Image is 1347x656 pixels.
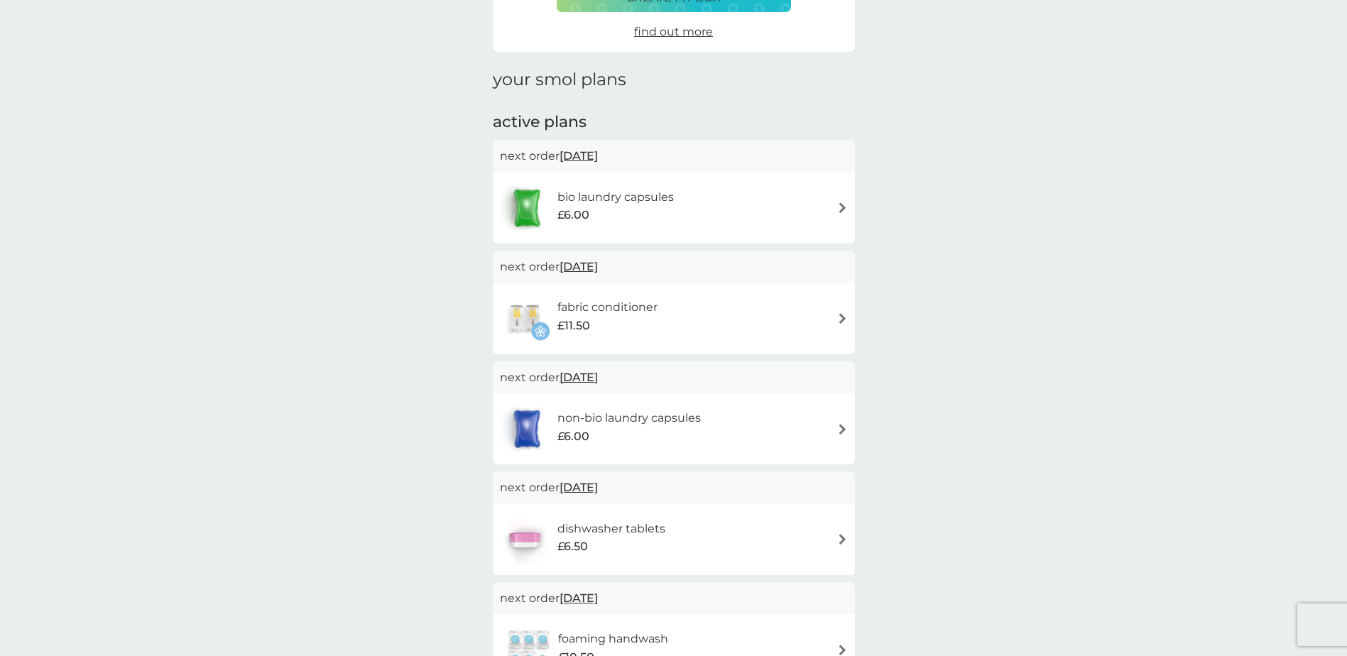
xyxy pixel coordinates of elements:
[557,298,658,317] h6: fabric conditioner
[557,409,701,427] h6: non-bio laundry capsules
[560,584,598,612] span: [DATE]
[557,520,665,538] h6: dishwasher tablets
[837,645,848,655] img: arrow right
[560,142,598,170] span: [DATE]
[500,147,848,165] p: next order
[558,630,668,648] h6: foaming handwash
[634,23,713,41] a: find out more
[500,404,554,454] img: non-bio laundry capsules
[500,515,550,564] img: dishwasher tablets
[557,188,674,207] h6: bio laundry capsules
[560,363,598,391] span: [DATE]
[500,294,550,344] img: fabric conditioner
[500,368,848,387] p: next order
[560,474,598,501] span: [DATE]
[493,70,855,90] h1: your smol plans
[493,111,855,133] h2: active plans
[837,534,848,545] img: arrow right
[557,537,588,556] span: £6.50
[837,202,848,213] img: arrow right
[500,258,848,276] p: next order
[500,479,848,497] p: next order
[560,253,598,280] span: [DATE]
[557,427,589,446] span: £6.00
[837,313,848,324] img: arrow right
[634,25,713,38] span: find out more
[500,183,554,233] img: bio laundry capsules
[837,424,848,434] img: arrow right
[557,206,589,224] span: £6.00
[500,589,848,608] p: next order
[557,317,590,335] span: £11.50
